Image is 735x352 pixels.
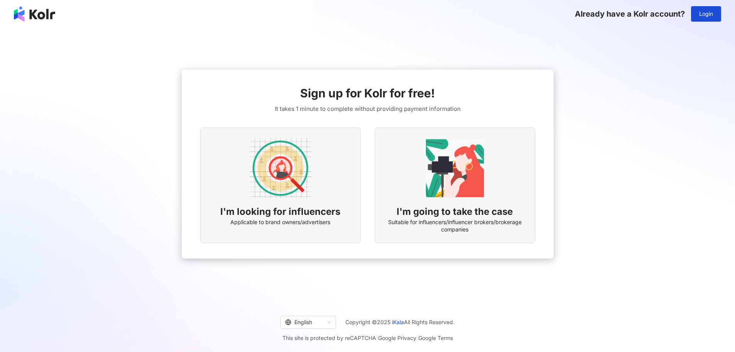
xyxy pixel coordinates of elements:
span: Sign up for Kolr for free! [300,85,435,101]
img: logo [14,6,55,22]
span: | [376,335,378,341]
span: Login [699,11,713,17]
img: AD identity option [250,137,311,199]
span: I'm going to take the case [397,205,513,218]
img: KOL identity option [424,137,486,199]
span: Suitable for influencers/influencer brokers/brokerage companies [384,218,525,233]
span: It takes 1 minute to complete without providing payment information [275,104,461,114]
span: Already have a Kolr account? [575,9,685,19]
span: I'm looking for influencers [220,205,340,218]
span: This site is protected by reCAPTCHA [282,333,453,343]
a: Google Privacy [378,335,416,341]
a: iKala [392,319,404,325]
a: Google Terms [418,335,453,341]
button: Login [691,6,721,22]
span: | [416,335,418,341]
span: Applicable to brand owners/advertisers [230,218,330,226]
div: English [285,316,324,328]
span: Copyright © 2025 All Rights Reserved. [345,318,455,327]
